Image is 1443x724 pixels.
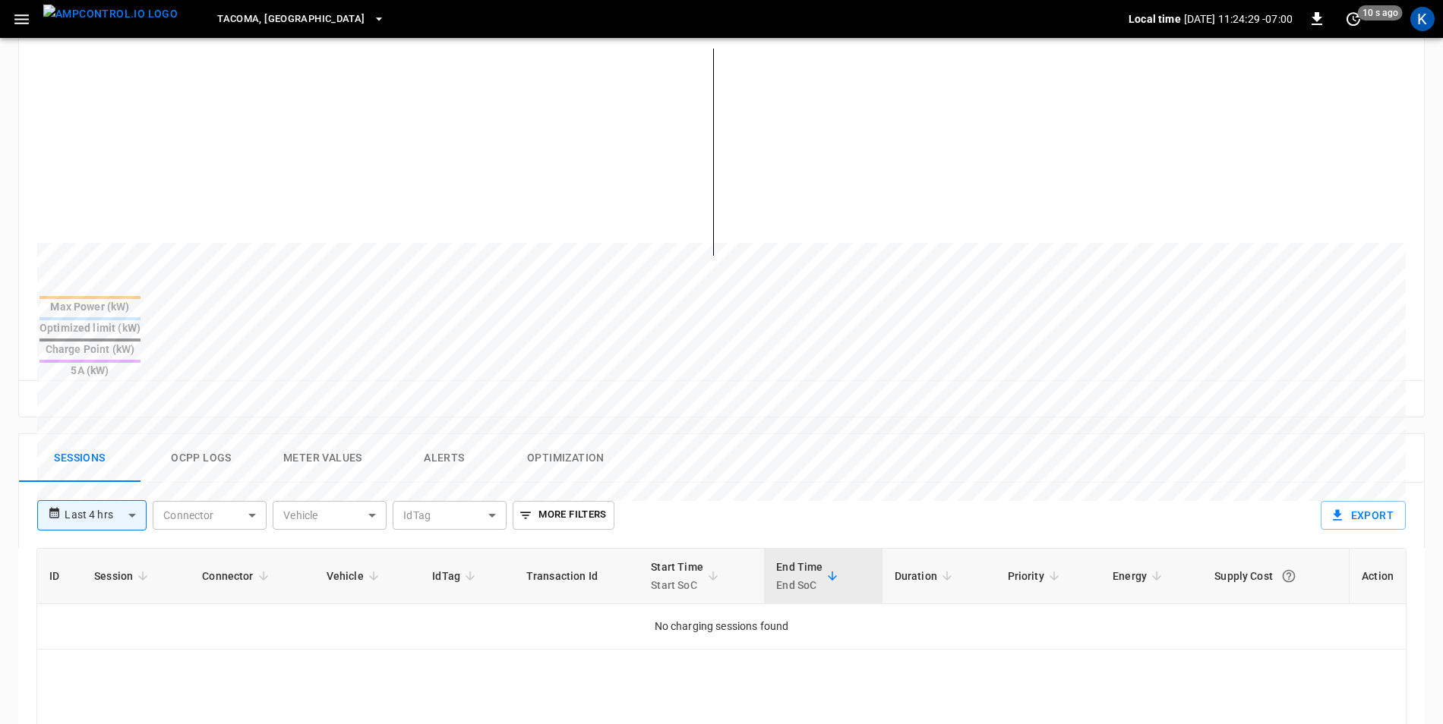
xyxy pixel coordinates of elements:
[1349,549,1406,604] th: Action
[776,576,823,594] p: End SoC
[432,567,480,585] span: IdTag
[651,558,703,594] div: Start Time
[776,558,823,594] div: End Time
[1008,567,1064,585] span: Priority
[1321,501,1406,530] button: Export
[1113,567,1167,585] span: Energy
[1214,562,1337,590] div: Supply Cost
[1358,5,1403,20] span: 10 s ago
[65,501,147,530] div: Last 4 hrs
[1184,11,1293,27] p: [DATE] 11:24:29 -07:00
[43,5,178,24] img: ampcontrol.io logo
[1341,7,1366,31] button: set refresh interval
[262,434,384,483] button: Meter Values
[1275,562,1302,590] button: The cost of your charging session based on your supply rates
[505,434,627,483] button: Optimization
[94,567,153,585] span: Session
[651,558,723,594] span: Start TimeStart SoC
[651,576,703,594] p: Start SoC
[1410,7,1435,31] div: profile-icon
[217,11,365,28] span: Tacoma, [GEOGRAPHIC_DATA]
[384,434,505,483] button: Alerts
[211,5,390,34] button: Tacoma, [GEOGRAPHIC_DATA]
[514,549,639,604] th: Transaction Id
[37,549,1406,650] table: sessions table
[1129,11,1181,27] p: Local time
[141,434,262,483] button: Ocpp logs
[19,434,141,483] button: Sessions
[37,549,82,604] th: ID
[895,567,957,585] span: Duration
[513,501,614,530] button: More Filters
[202,567,273,585] span: Connector
[327,567,384,585] span: Vehicle
[776,558,842,594] span: End TimeEnd SoC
